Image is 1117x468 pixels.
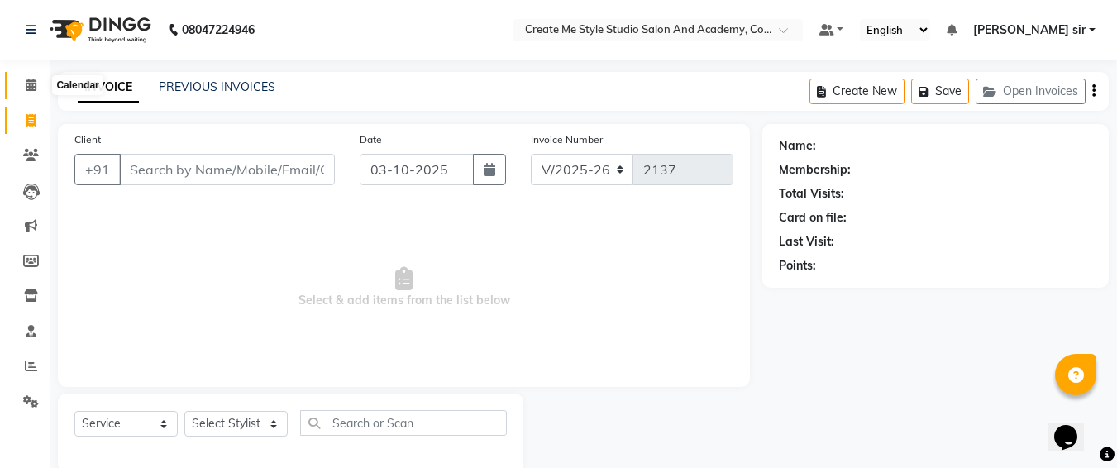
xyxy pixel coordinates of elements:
[976,79,1086,104] button: Open Invoices
[779,185,844,203] div: Total Visits:
[52,75,103,95] div: Calendar
[300,410,507,436] input: Search or Scan
[1048,402,1100,451] iframe: chat widget
[74,154,121,185] button: +91
[531,132,603,147] label: Invoice Number
[159,79,275,94] a: PREVIOUS INVOICES
[911,79,969,104] button: Save
[779,161,851,179] div: Membership:
[119,154,335,185] input: Search by Name/Mobile/Email/Code
[779,137,816,155] div: Name:
[809,79,905,104] button: Create New
[779,209,847,227] div: Card on file:
[42,7,155,53] img: logo
[74,132,101,147] label: Client
[779,233,834,251] div: Last Visit:
[74,205,733,370] span: Select & add items from the list below
[182,7,255,53] b: 08047224946
[779,257,816,275] div: Points:
[973,21,1086,39] span: [PERSON_NAME] sir
[360,132,382,147] label: Date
